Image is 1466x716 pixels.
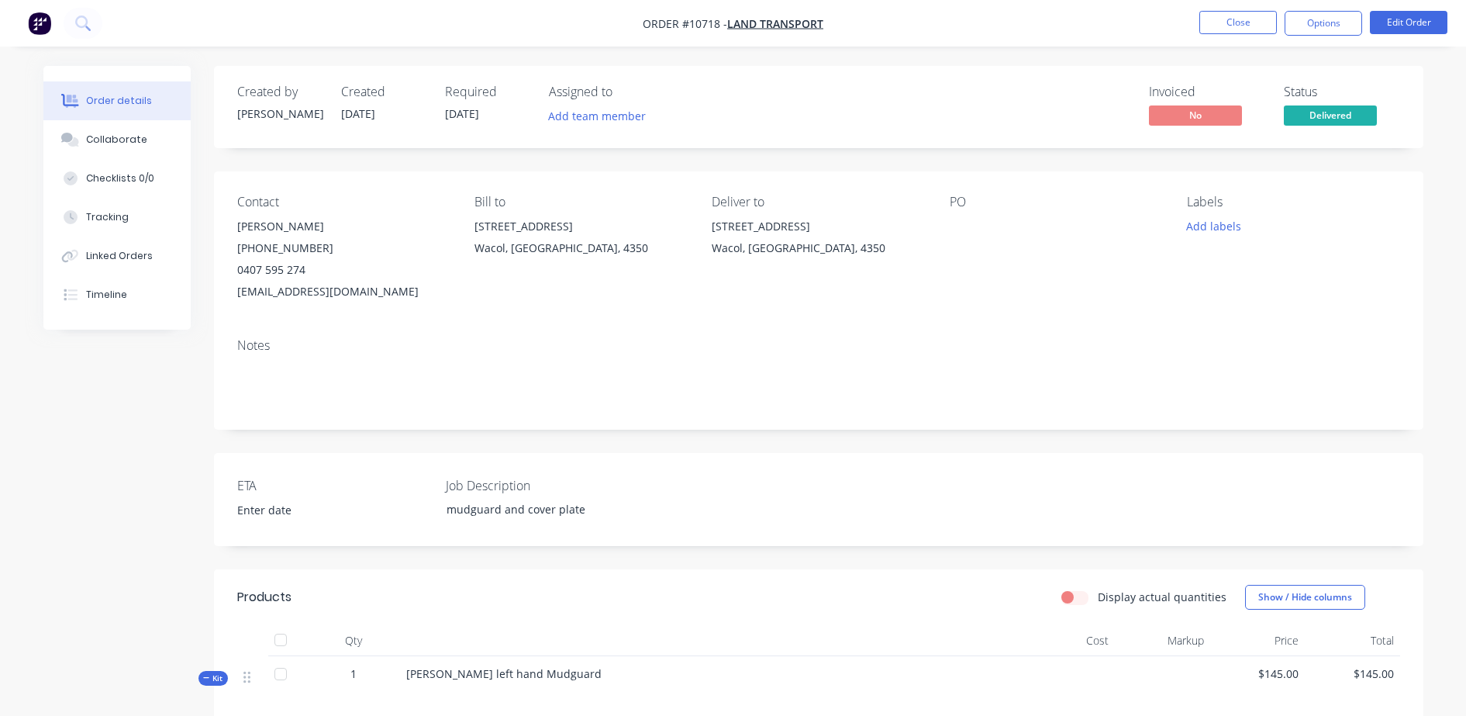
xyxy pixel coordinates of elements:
[237,105,323,122] div: [PERSON_NAME]
[86,133,147,147] div: Collaborate
[237,216,450,237] div: [PERSON_NAME]
[1311,666,1394,682] span: $145.00
[237,476,431,495] label: ETA
[237,237,450,259] div: [PHONE_NUMBER]
[1210,625,1306,656] div: Price
[406,666,602,681] span: [PERSON_NAME] left hand Mudguard
[474,237,687,259] div: Wacol, [GEOGRAPHIC_DATA], 4350
[237,259,450,281] div: 0407 595 274
[1115,625,1210,656] div: Markup
[237,85,323,99] div: Created by
[43,237,191,275] button: Linked Orders
[643,16,727,31] span: Order #10718 -
[86,249,153,263] div: Linked Orders
[226,499,419,522] input: Enter date
[43,120,191,159] button: Collaborate
[203,673,223,684] span: Kit
[1305,625,1400,656] div: Total
[445,106,479,121] span: [DATE]
[474,216,687,265] div: [STREET_ADDRESS]Wacol, [GEOGRAPHIC_DATA], 4350
[1284,105,1377,125] span: Delivered
[86,210,129,224] div: Tracking
[727,16,823,31] a: Land Transport
[43,159,191,198] button: Checklists 0/0
[474,216,687,237] div: [STREET_ADDRESS]
[341,106,375,121] span: [DATE]
[198,671,228,686] div: Kit
[540,105,654,126] button: Add team member
[1216,666,1299,682] span: $145.00
[237,338,1400,353] div: Notes
[86,288,127,302] div: Timeline
[950,195,1162,209] div: PO
[1098,589,1226,605] label: Display actual quantities
[1178,216,1250,237] button: Add labels
[1370,11,1447,34] button: Edit Order
[43,275,191,314] button: Timeline
[86,171,154,185] div: Checklists 0/0
[43,81,191,120] button: Order details
[307,625,400,656] div: Qty
[237,195,450,209] div: Contact
[712,195,924,209] div: Deliver to
[434,498,628,521] div: mudguard and cover plate
[86,94,152,108] div: Order details
[712,237,924,259] div: Wacol, [GEOGRAPHIC_DATA], 4350
[1187,195,1399,209] div: Labels
[446,476,640,495] label: Job Description
[1285,11,1362,36] button: Options
[1020,625,1116,656] div: Cost
[474,195,687,209] div: Bill to
[712,216,924,237] div: [STREET_ADDRESS]
[43,198,191,237] button: Tracking
[445,85,530,99] div: Required
[1284,85,1400,99] div: Status
[341,85,426,99] div: Created
[237,216,450,303] div: [PERSON_NAME][PHONE_NUMBER]0407 595 274[EMAIL_ADDRESS][DOMAIN_NAME]
[350,666,357,682] span: 1
[237,281,450,303] div: [EMAIL_ADDRESS][DOMAIN_NAME]
[237,588,291,607] div: Products
[1245,585,1365,610] button: Show / Hide columns
[1199,11,1277,34] button: Close
[1149,85,1265,99] div: Invoiced
[549,85,704,99] div: Assigned to
[712,216,924,265] div: [STREET_ADDRESS]Wacol, [GEOGRAPHIC_DATA], 4350
[1284,105,1377,129] button: Delivered
[1149,105,1242,125] span: No
[549,105,654,126] button: Add team member
[28,12,51,35] img: Factory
